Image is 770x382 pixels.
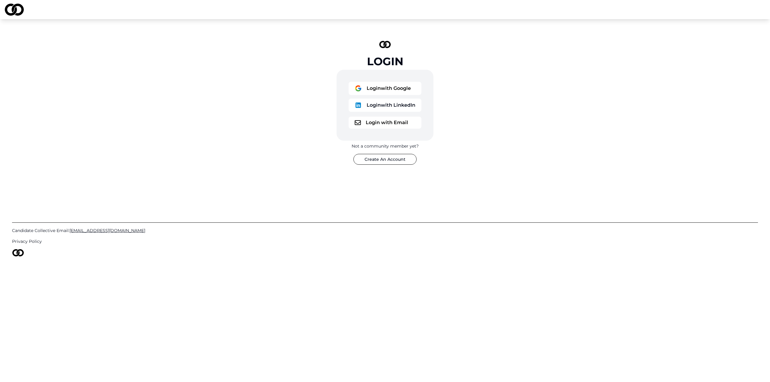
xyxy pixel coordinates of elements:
[349,99,421,112] button: logoLoginwith LinkedIn
[12,228,758,234] a: Candidate Collective Email:[EMAIL_ADDRESS][DOMAIN_NAME]
[355,85,362,92] img: logo
[349,117,421,129] button: logoLogin with Email
[355,102,362,109] img: logo
[379,41,391,48] img: logo
[367,55,403,67] div: Login
[5,4,24,16] img: logo
[349,82,421,95] button: logoLoginwith Google
[12,249,24,256] img: logo
[353,154,417,165] button: Create An Account
[355,120,361,125] img: logo
[352,143,419,149] div: Not a community member yet?
[12,238,758,244] a: Privacy Policy
[69,228,145,233] span: [EMAIL_ADDRESS][DOMAIN_NAME]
